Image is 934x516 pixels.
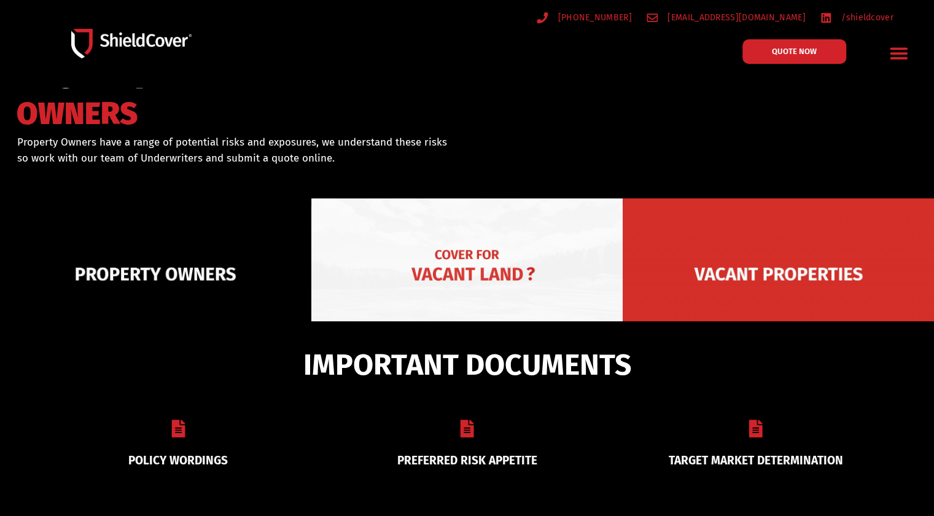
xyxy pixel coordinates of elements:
[772,47,817,55] span: QUOTE NOW
[647,10,806,25] a: [EMAIL_ADDRESS][DOMAIN_NAME]
[742,39,846,64] a: QUOTE NOW
[311,198,623,350] img: Vacant Land liability cover
[397,453,537,467] a: PREFERRED RISK APPETITE
[17,135,451,166] p: Property Owners have a range of potential risks and exposures, we understand these risks so work ...
[664,10,805,25] span: [EMAIL_ADDRESS][DOMAIN_NAME]
[884,39,913,68] div: Menu Toggle
[537,10,632,25] a: [PHONE_NUMBER]
[820,10,893,25] a: /shieldcover
[838,10,893,25] span: /shieldcover
[669,453,843,467] a: TARGET MARKET DETERMINATION
[71,29,192,58] img: Shield-Cover-Underwriting-Australia-logo-full
[17,65,168,90] span: PROPERTY
[303,353,631,377] span: IMPORTANT DOCUMENTS
[128,453,228,467] a: POLICY WORDINGS
[555,10,631,25] span: [PHONE_NUMBER]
